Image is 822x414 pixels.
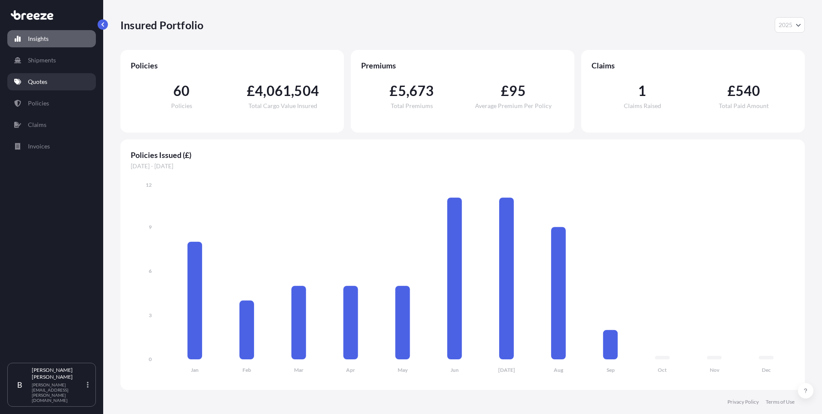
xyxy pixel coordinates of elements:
a: Policies [7,95,96,112]
span: , [263,84,266,98]
span: 60 [173,84,190,98]
p: [PERSON_NAME][EMAIL_ADDRESS][PERSON_NAME][DOMAIN_NAME] [32,382,85,403]
span: Average Premium Per Policy [475,103,552,109]
p: Quotes [28,77,47,86]
span: Policies [171,103,192,109]
p: [PERSON_NAME] [PERSON_NAME] [32,367,85,380]
p: Claims [28,120,46,129]
tspan: [DATE] [498,367,515,373]
span: Total Premiums [391,103,433,109]
span: , [406,84,409,98]
span: Claims Raised [624,103,661,109]
span: B [17,380,22,389]
tspan: Jun [451,367,459,373]
tspan: Nov [710,367,720,373]
span: £ [727,84,736,98]
tspan: 12 [146,182,152,188]
span: 504 [294,84,319,98]
p: Insured Portfolio [120,18,203,32]
span: Claims [592,60,794,71]
span: £ [390,84,398,98]
span: 5 [398,84,406,98]
span: £ [501,84,509,98]
tspan: Feb [242,367,251,373]
tspan: Sep [607,367,615,373]
p: Insights [28,34,49,43]
tspan: Oct [658,367,667,373]
p: Shipments [28,56,56,65]
span: Total Cargo Value Insured [248,103,317,109]
a: Quotes [7,73,96,90]
tspan: Apr [346,367,355,373]
tspan: May [398,367,408,373]
span: 2025 [779,21,792,29]
span: 673 [409,84,434,98]
button: Year Selector [775,17,805,33]
a: Invoices [7,138,96,155]
span: [DATE] - [DATE] [131,162,794,170]
tspan: Jan [191,367,199,373]
tspan: Mar [294,367,304,373]
p: Invoices [28,142,50,151]
a: Shipments [7,52,96,69]
tspan: 9 [149,224,152,230]
span: 95 [509,84,525,98]
a: Terms of Use [766,399,794,405]
tspan: 3 [149,312,152,318]
span: £ [247,84,255,98]
span: Premiums [361,60,564,71]
span: , [291,84,294,98]
span: 1 [638,84,646,98]
tspan: 0 [149,356,152,362]
span: Total Paid Amount [719,103,769,109]
a: Claims [7,116,96,133]
span: Policies Issued (£) [131,150,794,160]
tspan: 6 [149,268,152,274]
tspan: Dec [762,367,771,373]
span: 061 [267,84,291,98]
span: Policies [131,60,334,71]
a: Insights [7,30,96,47]
span: 4 [255,84,263,98]
a: Privacy Policy [727,399,759,405]
p: Policies [28,99,49,108]
span: 540 [736,84,761,98]
tspan: Aug [554,367,564,373]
